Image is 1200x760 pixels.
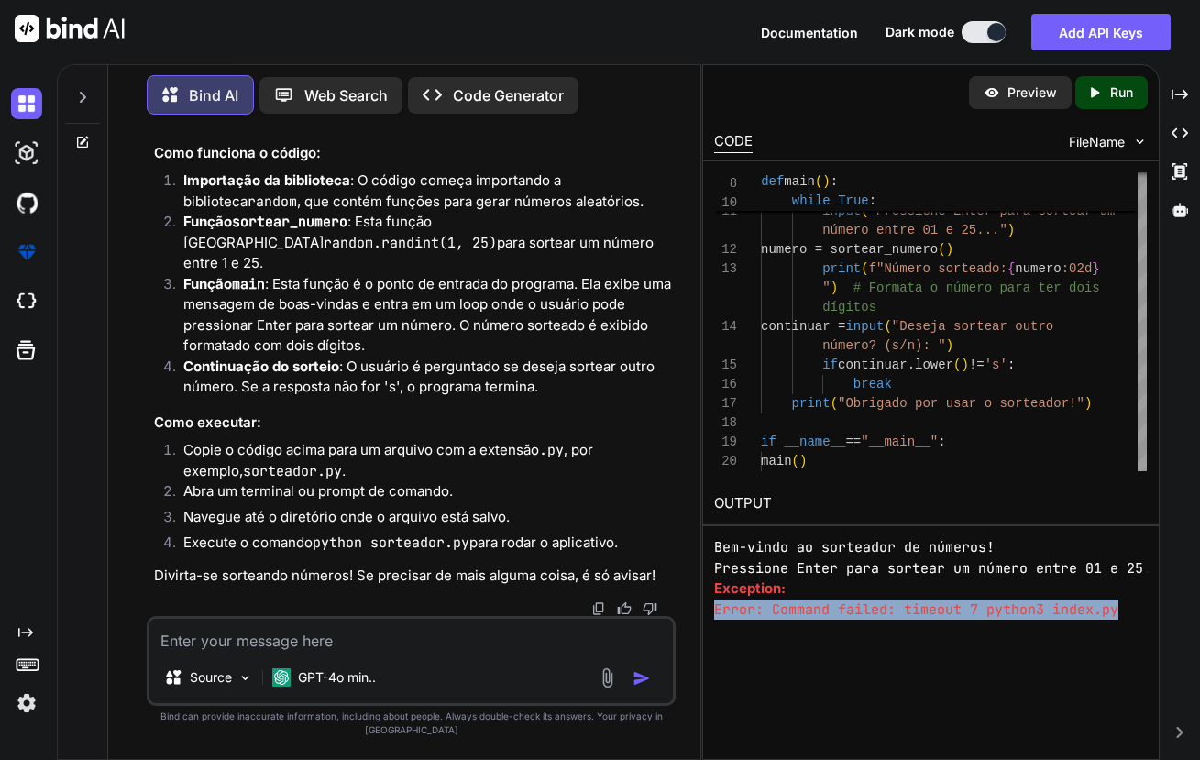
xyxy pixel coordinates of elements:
[838,358,953,372] span: continuar.lower
[11,88,42,119] img: darkChat
[892,319,1053,334] span: "Deseja sortear outro
[938,242,945,257] span: (
[822,358,838,372] span: if
[853,281,1100,295] span: # Formata o número para ter dois
[714,579,786,597] strong: Exception:
[838,193,869,208] span: True
[861,435,938,449] span: "__main__"
[784,174,815,189] span: main
[869,204,1116,218] span: "Pressione Enter para sortear um
[232,275,265,293] code: main
[869,193,876,208] span: :
[822,338,945,353] span: número? (s/n): "
[1110,83,1133,102] p: Run
[822,223,1007,237] span: número entre 01 e 25..."
[617,601,632,616] img: like
[831,281,838,295] span: )
[183,358,339,375] strong: Continuação do sorteio
[1007,358,1015,372] span: :
[169,357,672,398] li: : O usuário é perguntado se deseja sortear outro número. Se a resposta não for 's', o programa te...
[11,138,42,169] img: darkAi-studio
[190,668,232,687] p: Source
[962,358,969,372] span: )
[853,377,892,391] span: break
[761,23,858,42] button: Documentation
[946,242,953,257] span: )
[189,84,238,106] p: Bind AI
[1007,261,1015,276] span: {
[714,600,1148,621] pre: Error: Command failed: timeout 7 python3 index.py
[714,240,737,259] div: 12
[761,242,938,257] span: numero = sortear_numero
[761,174,784,189] span: def
[792,396,831,411] span: print
[714,193,737,213] span: 10
[822,204,861,218] span: input
[714,202,737,221] div: 11
[539,441,564,459] code: .py
[946,338,953,353] span: )
[714,356,737,375] div: 15
[1007,223,1015,237] span: )
[183,275,265,292] strong: Função
[938,435,945,449] span: :
[169,212,672,274] li: : Esta função [GEOGRAPHIC_DATA] para sortear um número entre 1 e 25.
[714,174,737,193] span: 8
[169,533,672,558] li: Execute o comando para rodar o aplicativo.
[633,669,651,688] img: icon
[183,213,347,230] strong: Função
[792,193,831,208] span: while
[324,234,497,252] code: random.randint(1, 25)
[985,358,1007,372] span: 's'
[953,358,961,372] span: (
[169,481,672,507] li: Abra um terminal ou prompt de comando.
[714,375,737,394] div: 16
[784,435,845,449] span: __name__
[232,213,347,231] code: sortear_numero
[1132,134,1148,149] img: chevron down
[815,174,822,189] span: (
[1015,261,1061,276] span: numero
[248,193,297,211] code: random
[154,413,672,434] h3: Como executar:
[1084,396,1092,411] span: )
[761,454,792,468] span: main
[714,413,737,433] div: 18
[861,204,868,218] span: (
[831,174,838,189] span: :
[591,601,606,616] img: copy
[792,454,799,468] span: (
[714,131,753,153] div: CODE
[147,710,676,737] p: Bind can provide inaccurate information, including about people. Always double-check its answers....
[304,84,388,106] p: Web Search
[799,454,807,468] span: )
[272,668,291,687] img: GPT-4o mini
[154,143,672,164] h3: Como funciona o código:
[169,507,672,533] li: Navegue até o diretório onde o arquivo está salvo.
[861,261,868,276] span: (
[597,667,618,688] img: attachment
[969,358,985,372] span: !=
[831,396,838,411] span: (
[846,319,885,334] span: input
[714,452,737,471] div: 20
[1062,261,1093,276] span: :02d
[11,237,42,268] img: premium
[169,440,672,481] li: Copie o código acima para um arquivo com a extensão , por exemplo, .
[1007,83,1057,102] p: Preview
[11,688,42,719] img: settings
[984,84,1000,101] img: preview
[237,670,253,686] img: Pick Models
[714,259,737,279] div: 13
[243,462,342,480] code: sorteador.py
[643,601,657,616] img: dislike
[453,84,564,106] p: Code Generator
[11,187,42,218] img: githubDark
[761,319,845,334] span: continuar =
[714,537,1148,578] pre: Bem-vindo ao sorteador de números! Pressione Enter para sortear um número entre 01 e 25...
[15,15,125,42] img: Bind AI
[885,319,892,334] span: (
[313,534,469,552] code: python sorteador.py
[714,317,737,336] div: 14
[169,274,672,357] li: : Esta função é o ponto de entrada do programa. Ela exibe uma mensagem de boas-vindas e entra em ...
